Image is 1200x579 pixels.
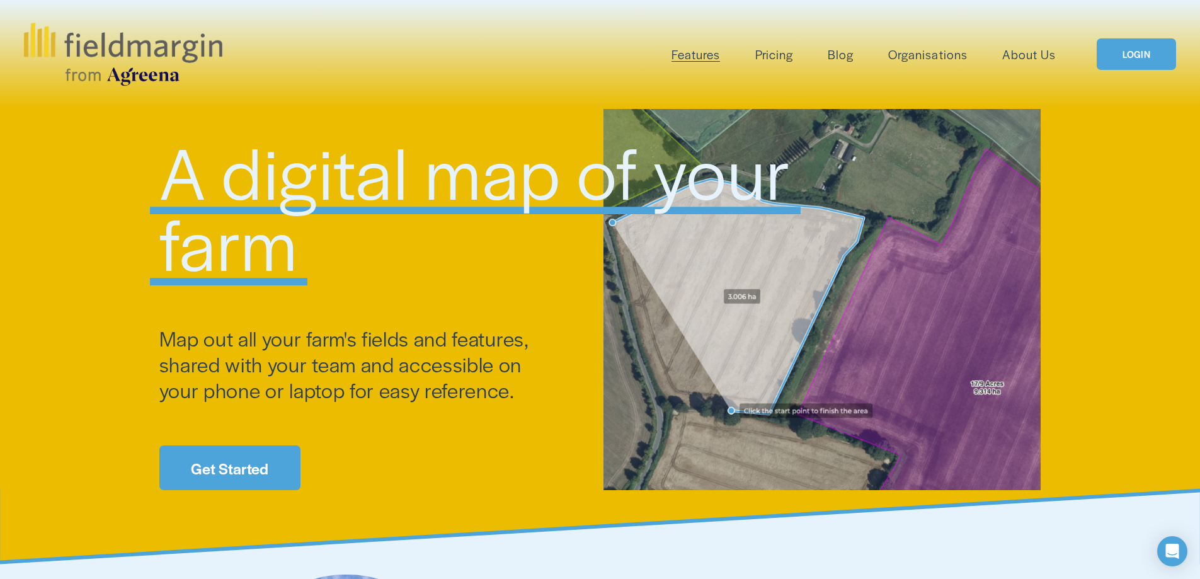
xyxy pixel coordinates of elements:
[671,45,720,64] span: Features
[24,23,222,86] img: fieldmargin.com
[1002,44,1056,65] a: About Us
[755,44,793,65] a: Pricing
[1157,536,1187,566] div: Open Intercom Messenger
[159,120,808,292] span: A digital map of your farm
[1097,38,1176,71] a: LOGIN
[159,324,534,404] span: Map out all your farm's fields and features, shared with your team and accessible on your phone o...
[828,44,854,65] a: Blog
[671,44,720,65] a: folder dropdown
[159,445,300,490] a: Get Started
[888,44,967,65] a: Organisations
